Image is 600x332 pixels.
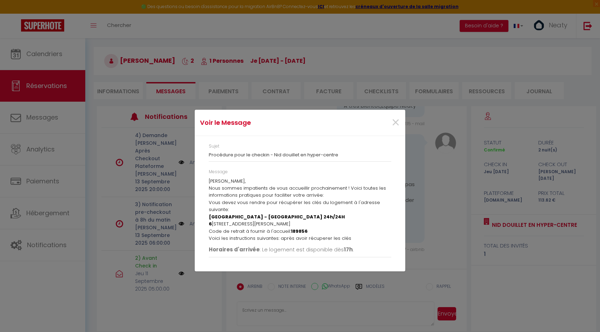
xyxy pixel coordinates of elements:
[209,221,212,227] b: 6
[209,214,345,220] b: [GEOGRAPHIC_DATA] - [GEOGRAPHIC_DATA] 24h/24H
[344,245,353,254] strong: 17h
[209,185,391,199] p: Nous sommes impatients de vous accueillir prochainement ! Voici toutes les informations pratiques...
[6,3,27,24] button: Ouvrir le widget de chat LiveChat
[200,118,330,128] h4: Voir le Message
[209,228,391,235] p: Code de retrait à fournir à l'accueil:
[391,115,400,130] button: Close
[570,300,595,327] iframe: Chat
[209,143,219,150] label: Sujet
[209,242,391,258] li: : Le logement est disponible dès .
[209,178,391,185] p: [PERSON_NAME],
[209,152,391,158] h3: Procédure pour le checkin - Nid douillet en hyper-centre
[209,199,391,214] p: Vous devez vous rendre pour récupérer les clés du logement à l'adresse suivante:
[391,112,400,133] span: ×
[209,245,260,254] strong: Horaires d'arrivée
[209,235,391,242] p: Voici les instructions suivantes: après avoir récuperer les clés
[209,221,391,228] p: [STREET_ADDRESS][PERSON_NAME]
[291,228,308,235] b: 189856
[209,169,228,175] label: Message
